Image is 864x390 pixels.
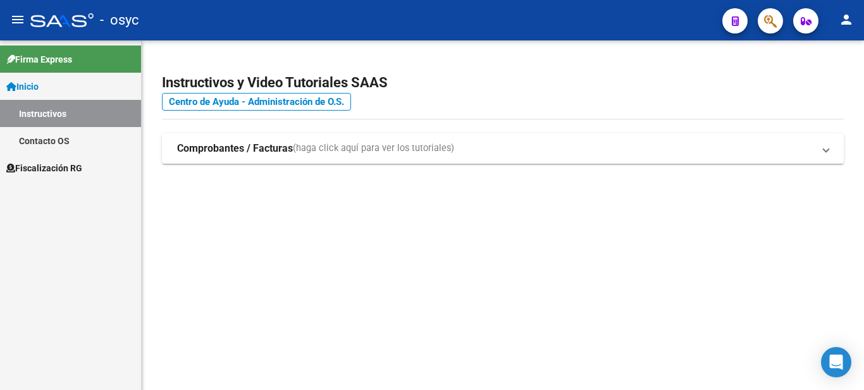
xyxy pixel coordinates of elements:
mat-expansion-panel-header: Comprobantes / Facturas(haga click aquí para ver los tutoriales) [162,133,844,164]
span: Fiscalización RG [6,161,82,175]
strong: Comprobantes / Facturas [177,142,293,155]
span: (haga click aquí para ver los tutoriales) [293,142,454,155]
span: Firma Express [6,52,72,66]
h2: Instructivos y Video Tutoriales SAAS [162,71,844,95]
mat-icon: menu [10,12,25,27]
span: - osyc [100,6,139,34]
div: Open Intercom Messenger [821,347,851,377]
span: Inicio [6,80,39,94]
a: Centro de Ayuda - Administración de O.S. [162,93,351,111]
mat-icon: person [839,12,854,27]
